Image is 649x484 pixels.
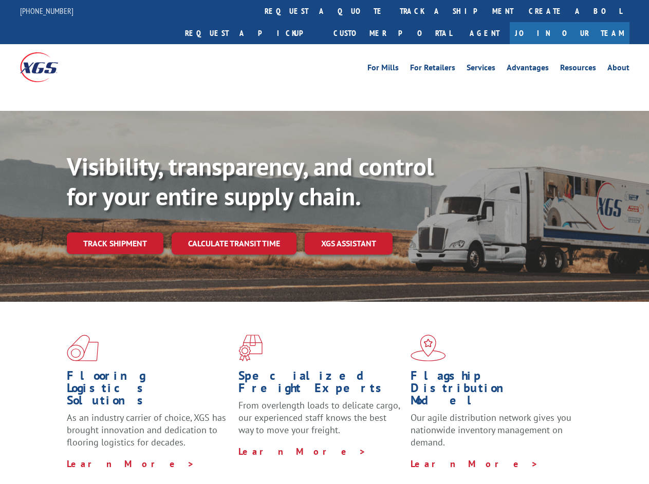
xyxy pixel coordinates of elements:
a: For Mills [367,64,399,75]
a: Resources [560,64,596,75]
span: As an industry carrier of choice, XGS has brought innovation and dedication to flooring logistics... [67,412,226,448]
a: Join Our Team [510,22,629,44]
a: For Retailers [410,64,455,75]
b: Visibility, transparency, and control for your entire supply chain. [67,150,434,212]
a: Calculate transit time [172,233,296,255]
p: From overlength loads to delicate cargo, our experienced staff knows the best way to move your fr... [238,399,402,445]
a: Track shipment [67,233,163,254]
img: xgs-icon-focused-on-flooring-red [238,335,263,361]
a: [PHONE_NUMBER] [20,6,73,16]
a: About [607,64,629,75]
h1: Flagship Distribution Model [411,370,574,412]
a: Advantages [507,64,549,75]
a: Agent [459,22,510,44]
a: Learn More > [67,458,195,470]
a: Request a pickup [177,22,326,44]
h1: Flooring Logistics Solutions [67,370,231,412]
a: Learn More > [411,458,539,470]
a: Services [467,64,495,75]
a: XGS ASSISTANT [305,233,393,255]
a: Learn More > [238,446,366,457]
a: Customer Portal [326,22,459,44]
img: xgs-icon-total-supply-chain-intelligence-red [67,335,99,361]
img: xgs-icon-flagship-distribution-model-red [411,335,446,361]
h1: Specialized Freight Experts [238,370,402,399]
span: Our agile distribution network gives you nationwide inventory management on demand. [411,412,571,448]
